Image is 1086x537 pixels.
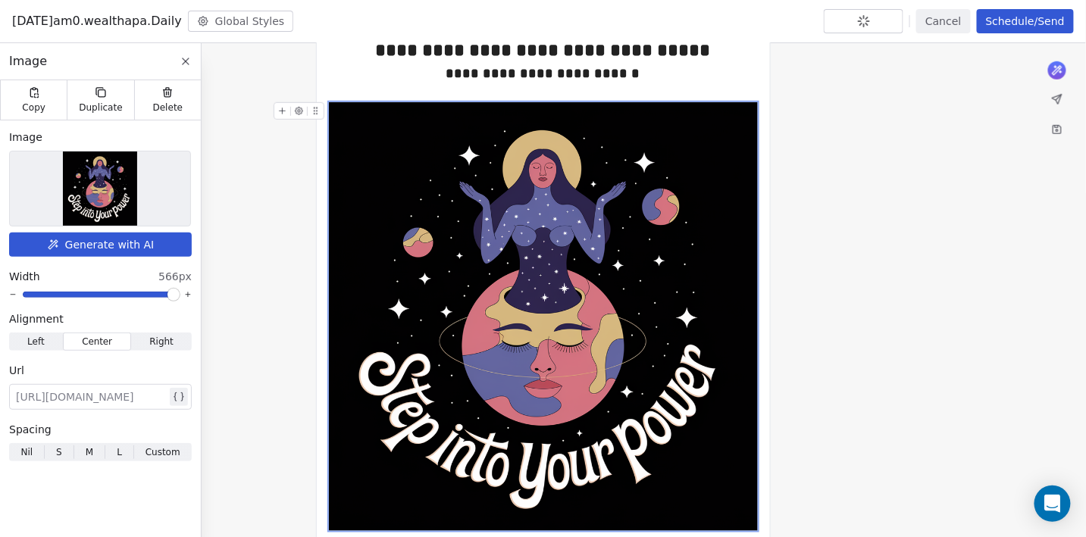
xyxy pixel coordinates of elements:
[9,130,42,145] span: Image
[153,101,183,114] span: Delete
[79,101,122,114] span: Duplicate
[9,422,52,437] span: Spacing
[20,445,33,459] span: Nil
[149,335,174,348] span: Right
[146,445,180,459] span: Custom
[56,445,62,459] span: S
[63,151,137,226] img: Selected image
[1034,485,1071,522] div: Open Intercom Messenger
[86,445,93,459] span: M
[977,9,1074,33] button: Schedule/Send
[12,12,182,30] span: [DATE]am0.wealthapa.Daily
[117,445,122,459] span: L
[9,269,40,284] span: Width
[916,9,970,33] button: Cancel
[22,101,45,114] span: Copy
[9,233,192,257] button: Generate with AI
[27,335,45,348] span: Left
[158,269,192,284] span: 566px
[9,363,24,378] span: Url
[9,311,64,326] span: Alignment
[188,11,294,32] button: Global Styles
[9,52,47,70] span: Image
